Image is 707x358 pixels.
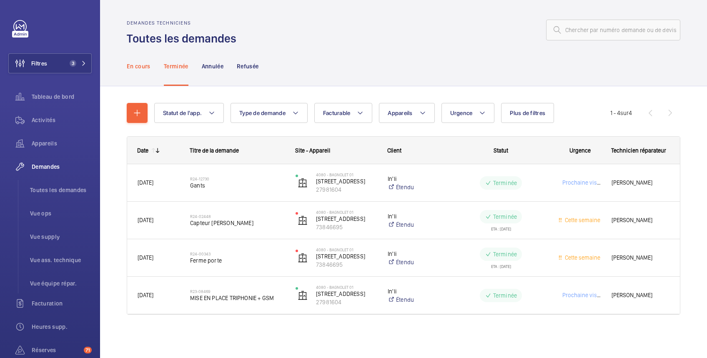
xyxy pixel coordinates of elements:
[388,110,412,116] span: Appareils
[569,147,591,154] span: Urgence
[30,233,92,241] span: Vue supply
[202,62,223,70] p: Annulée
[510,110,545,116] span: Plus de filtres
[388,250,443,258] p: In'li
[388,212,443,220] p: In'li
[190,251,285,256] h2: R24-00343
[388,183,443,191] a: Étendu
[316,223,377,231] p: 73846695
[70,60,76,67] span: 3
[610,110,632,116] span: 1 - 4 4
[190,147,239,154] span: Titre de la demande
[138,254,153,261] span: [DATE]
[379,103,434,123] button: Appareils
[127,20,241,26] h2: Demandes techniciens
[190,219,285,227] span: Capteur [PERSON_NAME]
[546,20,680,40] input: Chercher par numéro demande ou de devis
[501,103,554,123] button: Plus de filtres
[316,298,377,306] p: 27981604
[612,178,669,188] span: [PERSON_NAME]
[239,110,286,116] span: Type de demande
[314,103,373,123] button: Facturable
[127,62,150,70] p: En cours
[316,252,377,260] p: [STREET_ADDRESS]
[563,254,600,261] span: Cette semaine
[30,186,92,194] span: Toutes les demandes
[298,253,308,263] img: elevator.svg
[491,261,511,268] div: ETA : [DATE]
[190,214,285,219] h2: R24-02448
[441,103,495,123] button: Urgence
[190,294,285,302] span: MISE EN PLACE TRIPHONIE + GSM
[491,223,511,231] div: ETA : [DATE]
[32,93,92,101] span: Tableau de bord
[8,53,92,73] button: Filtres3
[164,62,188,70] p: Terminée
[30,279,92,288] span: Vue équipe répar.
[620,110,629,116] span: sur
[84,347,92,353] span: 71
[388,220,443,229] a: Étendu
[493,250,517,258] p: Terminée
[563,217,600,223] span: Cette semaine
[298,178,308,188] img: elevator.svg
[30,256,92,264] span: Vue ass. technique
[163,110,202,116] span: Statut de l'app.
[450,110,473,116] span: Urgence
[298,215,308,225] img: elevator.svg
[138,292,153,298] span: [DATE]
[612,253,669,263] span: [PERSON_NAME]
[32,116,92,124] span: Activités
[493,179,517,187] p: Terminée
[316,247,377,252] p: 4080 - BAGNOLET 01
[323,110,351,116] span: Facturable
[190,176,285,181] h2: R24-12730
[138,217,153,223] span: [DATE]
[387,147,401,154] span: Client
[316,290,377,298] p: [STREET_ADDRESS]
[138,179,153,186] span: [DATE]
[127,31,241,46] h1: Toutes les demandes
[316,210,377,215] p: 4080 - BAGNOLET 01
[32,346,80,354] span: Réserves
[493,291,517,300] p: Terminée
[154,103,224,123] button: Statut de l'app.
[237,62,258,70] p: Refusée
[316,185,377,194] p: 27981604
[316,285,377,290] p: 4080 - BAGNOLET 01
[316,260,377,269] p: 73846695
[30,209,92,218] span: Vue ops
[32,299,92,308] span: Facturation
[137,147,148,154] div: Date
[316,177,377,185] p: [STREET_ADDRESS]
[388,295,443,304] a: Étendu
[611,147,666,154] span: Technicien réparateur
[295,147,330,154] span: Site - Appareil
[493,213,517,221] p: Terminée
[612,290,669,300] span: [PERSON_NAME]
[190,289,285,294] h2: R23-08469
[190,256,285,265] span: Ferme porte
[32,323,92,331] span: Heures supp.
[32,163,92,171] span: Demandes
[388,175,443,183] p: In'li
[388,287,443,295] p: In'li
[612,215,669,225] span: [PERSON_NAME]
[231,103,308,123] button: Type de demande
[31,59,47,68] span: Filtres
[388,258,443,266] a: Étendu
[298,290,308,300] img: elevator.svg
[561,292,603,298] span: Prochaine visite
[190,181,285,190] span: Gants
[561,179,603,186] span: Prochaine visite
[32,139,92,148] span: Appareils
[494,147,508,154] span: Statut
[316,172,377,177] p: 4080 - BAGNOLET 01
[316,215,377,223] p: [STREET_ADDRESS]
